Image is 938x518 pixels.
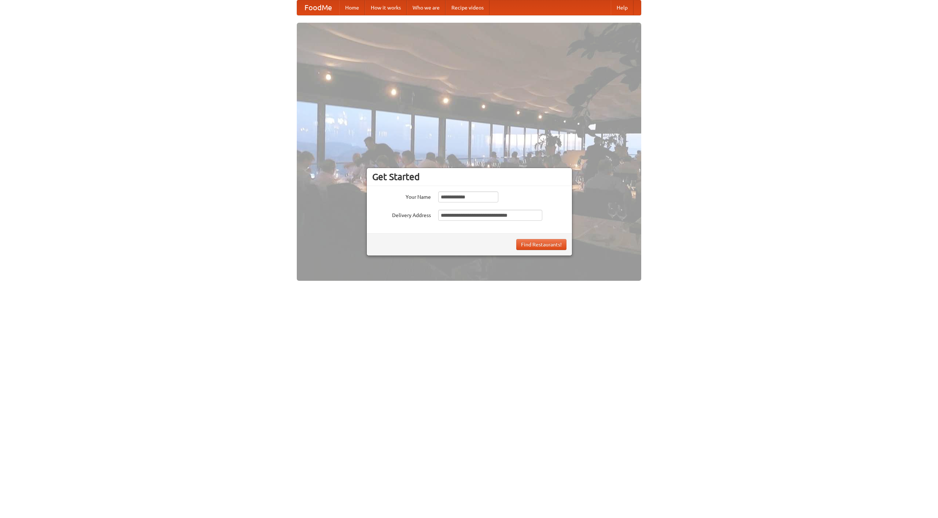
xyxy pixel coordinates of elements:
a: Home [339,0,365,15]
a: How it works [365,0,407,15]
h3: Get Started [372,171,566,182]
a: Who we are [407,0,446,15]
label: Delivery Address [372,210,431,219]
a: Help [611,0,634,15]
a: Recipe videos [446,0,490,15]
button: Find Restaurants! [516,239,566,250]
a: FoodMe [297,0,339,15]
label: Your Name [372,191,431,201]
